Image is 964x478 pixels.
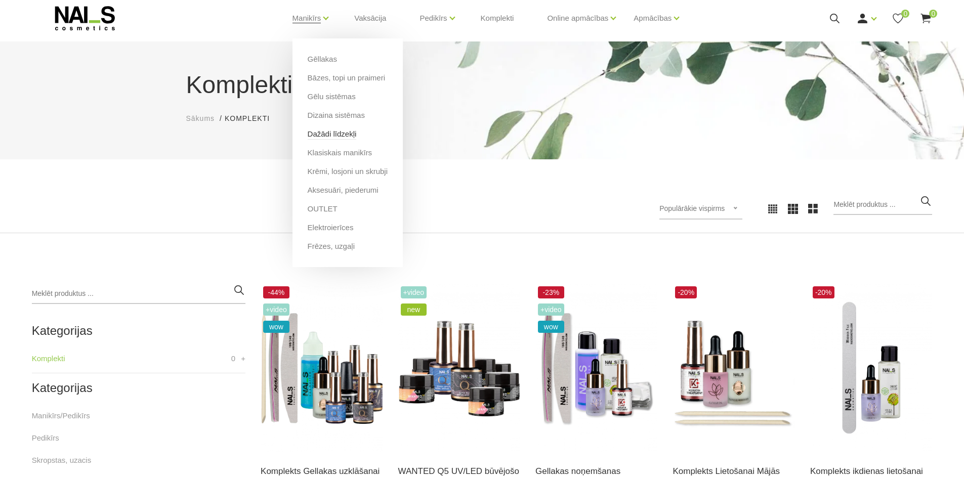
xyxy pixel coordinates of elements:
a: Krēmi, losjoni un skrubji [308,166,388,177]
a: Gēllakas [308,54,337,65]
a: Frēzes, uzgaļi [308,241,355,252]
a: Skropstas, uzacis [32,454,92,466]
a: Pedikīrs [32,432,59,444]
a: Aksesuāri, piederumi [308,185,379,196]
a: Elektroierīces [308,222,354,233]
h2: Kategorijas [32,324,245,337]
a: Manikīrs/Pedikīrs [32,410,90,422]
a: 0 [892,12,904,25]
span: -23% [538,286,564,298]
span: +Video [538,303,564,316]
span: +Video [401,286,427,298]
span: -20% [675,286,697,298]
a: Komplekti [32,353,65,365]
input: Meklēt produktus ... [32,284,245,304]
span: wow [538,321,564,333]
a: Gēlu sistēmas [308,91,356,102]
span: wow [263,321,289,333]
a: Komplekts Lietošanai Mājās [673,464,794,478]
li: Komplekti [225,113,280,124]
img: Komplektā ietilpst:- Keratīna līdzeklis bojātu nagu atjaunošanai, 14 ml,- Kutikulas irdinātājs ar... [673,284,794,452]
a: Sākums [186,113,215,124]
a: Komplekts ikdienas lietošanai [810,464,932,478]
a: Dažādi līdzekļi [308,128,357,140]
span: +Video [263,303,289,316]
span: 0 [929,10,937,18]
span: Sākums [186,114,215,122]
img: Wanted gelu starta komplekta ietilpst:- Quick Builder Clear HYBRID bāze UV/LED, 8 ml;- Quick Crys... [398,284,520,452]
img: Komplektā ietilst: - Organic Lotion Lithi&amp;Jasmine 50 ml; - Melleņu Kutikulu eļļa 15 ml; - Woo... [810,284,932,452]
input: Meklēt produktus ... [833,195,932,215]
h1: Komplekti [186,67,778,103]
span: 0 [901,10,909,18]
img: Gellakas noņemšanas komplekts ietver▪️ Līdzeklis Gellaku un citu Soak Off produktu noņemšanai (10... [535,284,657,452]
a: Dizaina sistēmas [308,110,365,121]
span: -20% [813,286,834,298]
a: Bāzes, topi un praimeri [308,72,385,83]
span: -44% [263,286,289,298]
a: Komplekts Gellakas uzklāšanai [261,464,383,478]
span: Populārākie vispirms [659,204,725,212]
span: new [401,303,427,316]
a: 0 [919,12,932,25]
a: Klasiskais manikīrs [308,147,372,158]
h2: Kategorijas [32,381,245,395]
span: 0 [231,353,235,365]
img: Gellakas uzklāšanas komplektā ietilpst:Wipe Off Solutions 3in1/30mlBrilliant Bond Bezskābes praim... [261,284,383,452]
a: OUTLET [308,203,338,214]
a: + [241,353,245,365]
